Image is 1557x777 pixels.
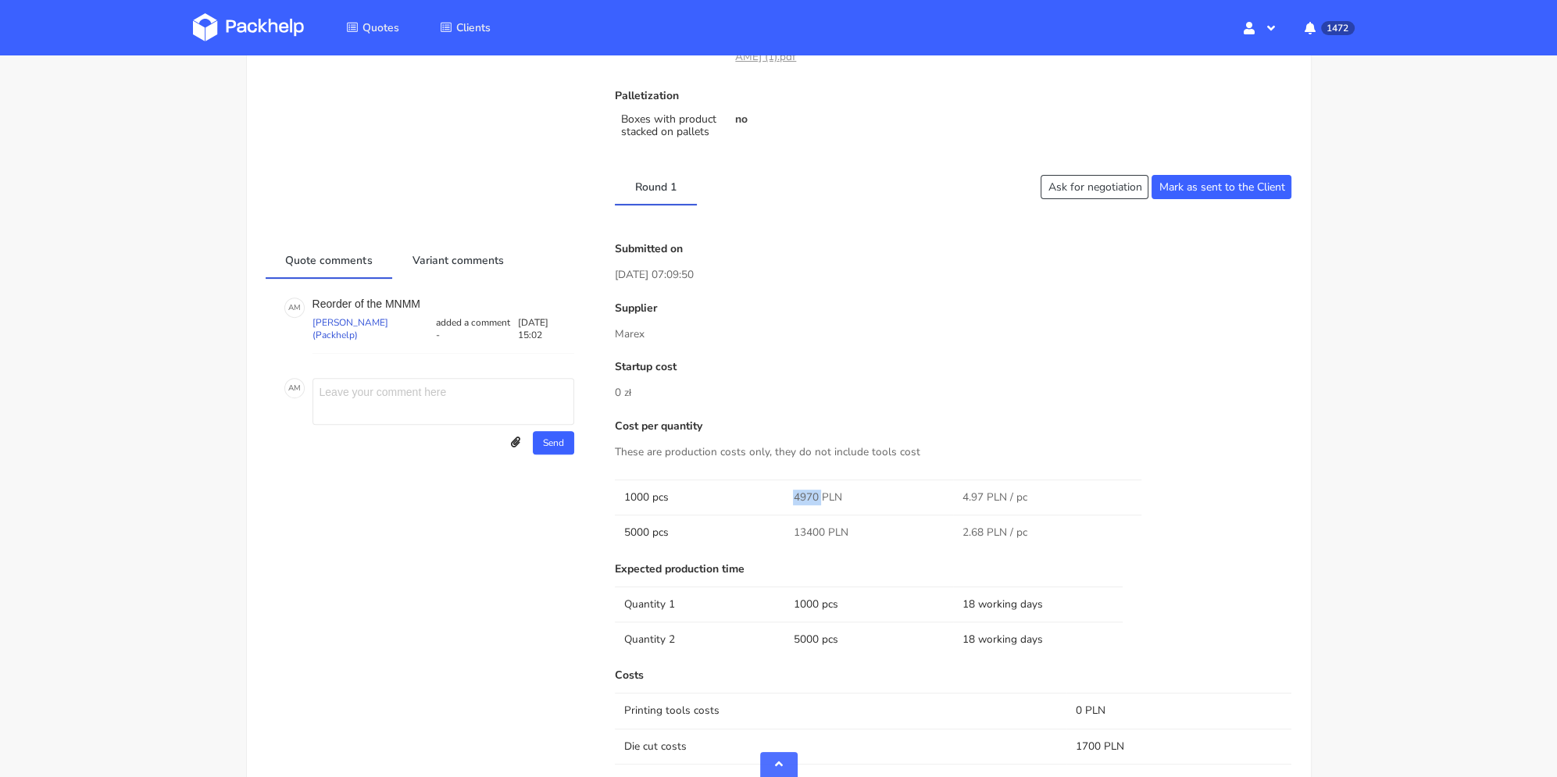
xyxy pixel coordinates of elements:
a: Quotes [327,13,418,41]
p: [DATE] 15:02 [518,316,574,341]
a: Quote comments [266,243,393,277]
a: Round 1 [615,169,697,204]
span: 4970 PLN [793,490,841,505]
p: [PERSON_NAME] (Packhelp) [312,316,434,341]
p: Cost per quantity [615,420,1292,433]
p: Palletization [615,90,942,102]
p: Supplier [615,302,1292,315]
p: no [735,113,942,126]
td: 18 working days [953,622,1123,657]
span: Quotes [362,20,399,35]
td: Quantity 1 [615,586,784,622]
span: A [288,378,294,398]
span: 2.68 PLN / pc [962,525,1027,540]
td: 18 working days [953,586,1123,622]
td: Die cut costs [615,729,1066,764]
td: 5000 pcs [615,515,784,550]
span: 4.97 PLN / pc [962,490,1027,505]
button: Ask for negotiation [1041,175,1148,199]
td: 1000 pcs [784,586,953,622]
img: Dashboard [193,13,304,41]
td: 1000 pcs [615,479,784,515]
p: These are production costs only, they do not include tools cost [615,444,1292,461]
p: Submitted on [615,243,1292,255]
span: Clients [456,20,491,35]
span: M [294,298,301,318]
p: Startup cost [615,361,1292,373]
span: 1472 [1321,21,1354,35]
button: 1472 [1292,13,1364,41]
td: Quantity 2 [615,622,784,657]
td: 0 PLN [1066,693,1292,728]
p: Boxes with product stacked on pallets [621,113,716,138]
p: Marex [615,326,1292,343]
p: Expected production time [615,563,1292,576]
p: added a comment - [433,316,518,341]
p: Costs [615,669,1292,682]
a: Clients [421,13,509,41]
a: Variant comments [392,243,524,277]
button: Mark as sent to the Client [1152,175,1291,199]
td: 5000 pcs [784,622,953,657]
td: Printing tools costs [615,693,1066,728]
button: Send [533,431,574,454]
span: 13400 PLN [793,525,848,540]
p: [DATE] 07:09:50 [615,266,1292,283]
span: A [288,298,294,318]
span: M [294,378,301,398]
td: 1700 PLN [1066,729,1292,764]
p: Reorder of the MNMM [312,298,574,310]
p: 0 zł [615,384,1292,401]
